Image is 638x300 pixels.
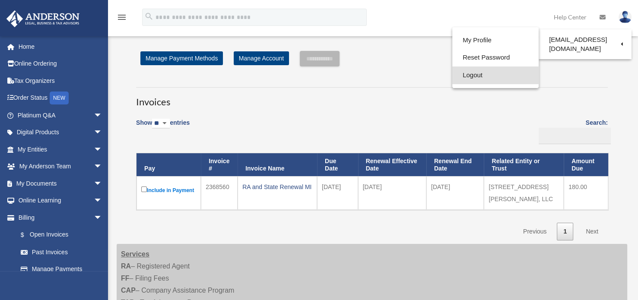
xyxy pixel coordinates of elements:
div: NEW [50,92,69,104]
h3: Invoices [136,87,608,109]
td: [DATE] [426,176,484,210]
label: Search: [536,117,608,144]
span: arrow_drop_down [94,158,111,176]
a: [EMAIL_ADDRESS][DOMAIN_NAME] [539,32,632,57]
span: arrow_drop_down [94,141,111,158]
span: arrow_drop_down [94,192,111,210]
td: 2368560 [201,176,238,210]
td: 180.00 [564,176,608,210]
label: Show entries [136,117,190,137]
a: Past Invoices [12,243,111,261]
a: 1 [557,223,573,240]
th: Amount Due: activate to sort column ascending [564,153,608,177]
a: My Entitiesarrow_drop_down [6,141,115,158]
input: Search: [539,128,611,144]
a: menu [117,15,127,22]
td: [DATE] [317,176,358,210]
span: arrow_drop_down [94,175,111,193]
a: Manage Payments [12,261,111,278]
strong: FF [121,275,130,282]
th: Due Date: activate to sort column ascending [317,153,358,177]
a: Manage Account [234,51,289,65]
a: Manage Payment Methods [140,51,223,65]
a: Billingarrow_drop_down [6,209,111,226]
th: Related Entity or Trust: activate to sort column ascending [484,153,564,177]
th: Invoice Name: activate to sort column ascending [238,153,317,177]
a: Tax Organizers [6,72,115,89]
input: Include in Payment [141,186,147,192]
strong: CAP [121,287,136,294]
img: User Pic [619,11,632,23]
a: Previous [517,223,553,240]
th: Pay: activate to sort column descending [136,153,201,177]
td: [DATE] [358,176,426,210]
div: RA and State Renewal MI [242,181,312,193]
strong: Services [121,250,149,258]
a: Platinum Q&Aarrow_drop_down [6,107,115,124]
label: Include in Payment [141,185,196,196]
select: Showentries [152,119,170,129]
a: Online Ordering [6,55,115,73]
a: Reset Password [452,49,539,66]
a: Home [6,38,115,55]
th: Invoice #: activate to sort column ascending [201,153,238,177]
span: arrow_drop_down [94,209,111,227]
a: Logout [452,66,539,84]
span: arrow_drop_down [94,124,111,142]
a: Online Learningarrow_drop_down [6,192,115,209]
img: Anderson Advisors Platinum Portal [4,10,82,27]
th: Renewal End Date: activate to sort column ascending [426,153,484,177]
a: My Anderson Teamarrow_drop_down [6,158,115,175]
th: Renewal Effective Date: activate to sort column ascending [358,153,426,177]
a: My Documentsarrow_drop_down [6,175,115,192]
span: $ [25,230,30,240]
td: [STREET_ADDRESS][PERSON_NAME], LLC [484,176,564,210]
a: My Profile [452,32,539,49]
a: Next [579,223,605,240]
a: $Open Invoices [12,226,107,244]
a: Digital Productsarrow_drop_down [6,124,115,141]
i: menu [117,12,127,22]
i: search [144,12,154,21]
a: Order StatusNEW [6,89,115,107]
strong: RA [121,262,131,270]
span: arrow_drop_down [94,107,111,124]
